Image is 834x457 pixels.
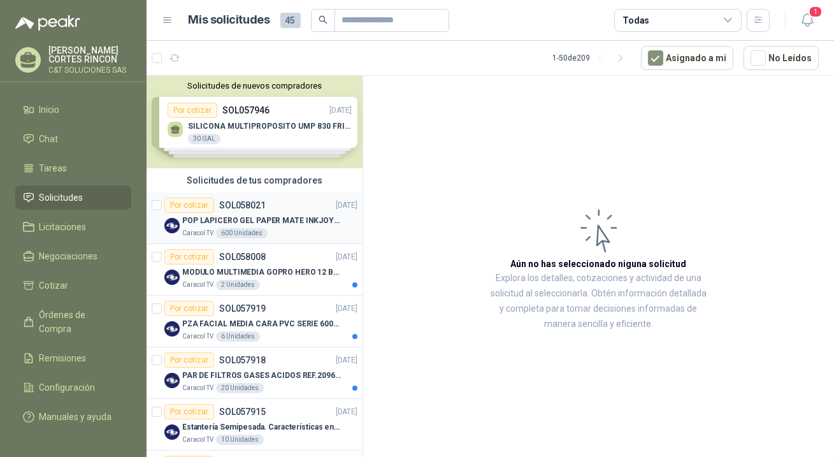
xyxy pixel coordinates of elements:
span: Chat [40,132,59,146]
a: Licitaciones [15,215,131,239]
p: SOL058021 [219,201,266,210]
a: Remisiones [15,346,131,370]
h1: Mis solicitudes [189,11,270,29]
p: Explora los detalles, cotizaciones y actividad de una solicitud al seleccionarla. Obtén informaci... [491,271,707,332]
a: Por cotizarSOL057915[DATE] Company LogoEstantería Semipesada. Características en el adjuntoCaraco... [147,399,363,451]
div: Solicitudes de tus compradores [147,168,363,192]
a: Configuración [15,375,131,400]
p: MODULO MULTIMEDIA GOPRO HERO 12 BLACK [182,266,341,279]
a: Chat [15,127,131,151]
div: 600 Unidades [216,228,268,238]
div: 20 Unidades [216,383,264,393]
span: 45 [280,13,301,28]
div: Por cotizar [164,198,214,213]
span: Cotizar [40,279,69,293]
button: Solicitudes de nuevos compradores [152,81,357,91]
span: Negociaciones [40,249,98,263]
p: Caracol TV [182,280,213,290]
p: SOL057918 [219,356,266,365]
img: Company Logo [164,321,180,337]
p: Estantería Semipesada. Características en el adjunto [182,421,341,433]
a: Órdenes de Compra [15,303,131,341]
div: 2 Unidades [216,280,260,290]
p: PAR DE FILTROS GASES ACIDOS REF.2096 3M [182,370,341,382]
button: No Leídos [744,46,819,70]
span: Órdenes de Compra [40,308,119,336]
div: Solicitudes de nuevos compradoresPor cotizarSOL057946[DATE] SILICONA MULTIPROPOSITO UMP 830 FRIXO... [147,76,363,168]
img: Company Logo [164,270,180,285]
div: Todas [622,13,649,27]
p: SOL057919 [219,304,266,313]
img: Company Logo [164,218,180,233]
img: Logo peakr [15,15,80,31]
span: search [319,15,327,24]
a: Manuales y ayuda [15,405,131,429]
a: Por cotizarSOL057918[DATE] Company LogoPAR DE FILTROS GASES ACIDOS REF.2096 3MCaracol TV20 Unidades [147,347,363,399]
a: Solicitudes [15,185,131,210]
div: Por cotizar [164,249,214,265]
p: Caracol TV [182,383,213,393]
p: [PERSON_NAME] CORTES RINCON [48,46,131,64]
span: Tareas [40,161,68,175]
span: Solicitudes [40,191,83,205]
h3: Aún no has seleccionado niguna solicitud [511,257,687,271]
p: PZA FACIAL MEDIA CARA PVC SERIE 6000 3M [182,318,341,330]
p: C&T SOLUCIONES SAS [48,66,131,74]
button: 1 [796,9,819,32]
button: Asignado a mi [641,46,733,70]
p: [DATE] [336,354,357,366]
p: Caracol TV [182,331,213,342]
img: Company Logo [164,373,180,388]
span: Licitaciones [40,220,87,234]
p: SOL058008 [219,252,266,261]
span: Configuración [40,381,96,395]
a: Negociaciones [15,244,131,268]
img: Company Logo [164,424,180,440]
p: [DATE] [336,251,357,263]
div: Por cotizar [164,352,214,368]
span: Manuales y ayuda [40,410,112,424]
p: Caracol TV [182,228,213,238]
a: Por cotizarSOL058008[DATE] Company LogoMODULO MULTIMEDIA GOPRO HERO 12 BLACKCaracol TV2 Unidades [147,244,363,296]
span: Inicio [40,103,60,117]
a: Tareas [15,156,131,180]
span: 1 [809,6,823,18]
p: Caracol TV [182,435,213,445]
p: [DATE] [336,406,357,418]
a: Cotizar [15,273,131,298]
div: Por cotizar [164,404,214,419]
p: SOL057915 [219,407,266,416]
a: Por cotizarSOL058021[DATE] Company LogoPOP LAPICERO GEL PAPER MATE INKJOY 0.7 (Revisar el adjunto... [147,192,363,244]
a: Inicio [15,98,131,122]
div: 1 - 50 de 209 [552,48,631,68]
a: Por cotizarSOL057919[DATE] Company LogoPZA FACIAL MEDIA CARA PVC SERIE 6000 3MCaracol TV6 Unidades [147,296,363,347]
p: POP LAPICERO GEL PAPER MATE INKJOY 0.7 (Revisar el adjunto) [182,215,341,227]
p: [DATE] [336,303,357,315]
div: Por cotizar [164,301,214,316]
div: 10 Unidades [216,435,264,445]
span: Remisiones [40,351,87,365]
p: [DATE] [336,199,357,212]
div: 6 Unidades [216,331,260,342]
